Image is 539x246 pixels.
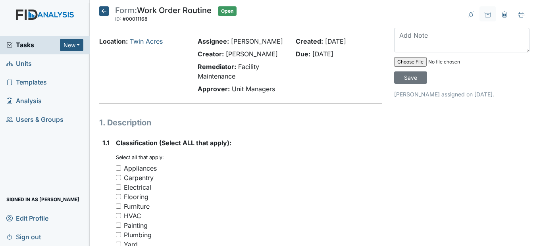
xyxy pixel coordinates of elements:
span: Classification (Select ALL that apply): [116,139,231,147]
strong: Due: [296,50,310,58]
span: [PERSON_NAME] [231,37,283,45]
input: Plumbing [116,232,121,237]
span: Edit Profile [6,212,48,224]
span: [DATE] [325,37,346,45]
div: Appliances [124,163,157,173]
p: [PERSON_NAME] assigned on [DATE]. [394,90,529,98]
span: [PERSON_NAME] [226,50,278,58]
span: Templates [6,76,47,88]
input: Appliances [116,165,121,171]
input: Flooring [116,194,121,199]
input: HVAC [116,213,121,218]
span: Open [218,6,237,16]
span: Units [6,58,32,70]
span: Signed in as [PERSON_NAME] [6,193,79,206]
div: Flooring [124,192,148,202]
div: Plumbing [124,230,152,240]
a: Tasks [6,40,60,50]
span: Form: [115,6,137,15]
strong: Creator: [198,50,224,58]
span: Sign out [6,231,41,243]
input: Electrical [116,184,121,190]
strong: Remediator: [198,63,236,71]
button: New [60,39,84,51]
div: Work Order Routine [115,6,212,24]
strong: Location: [99,37,128,45]
a: Twin Acres [130,37,163,45]
div: HVAC [124,211,141,221]
strong: Created: [296,37,323,45]
input: Painting [116,223,121,228]
span: ID: [115,16,121,22]
span: Users & Groups [6,113,64,126]
strong: Assignee: [198,37,229,45]
input: Carpentry [116,175,121,180]
small: Select all that apply: [116,154,164,160]
input: Furniture [116,204,121,209]
div: Electrical [124,183,151,192]
div: Furniture [124,202,150,211]
div: Carpentry [124,173,154,183]
strong: Approver: [198,85,230,93]
h1: 1. Description [99,117,382,129]
span: Analysis [6,95,42,107]
span: [DATE] [312,50,333,58]
span: #00011168 [123,16,148,22]
span: Unit Managers [232,85,275,93]
input: Save [394,71,427,84]
div: Painting [124,221,148,230]
label: 1.1 [102,138,110,148]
